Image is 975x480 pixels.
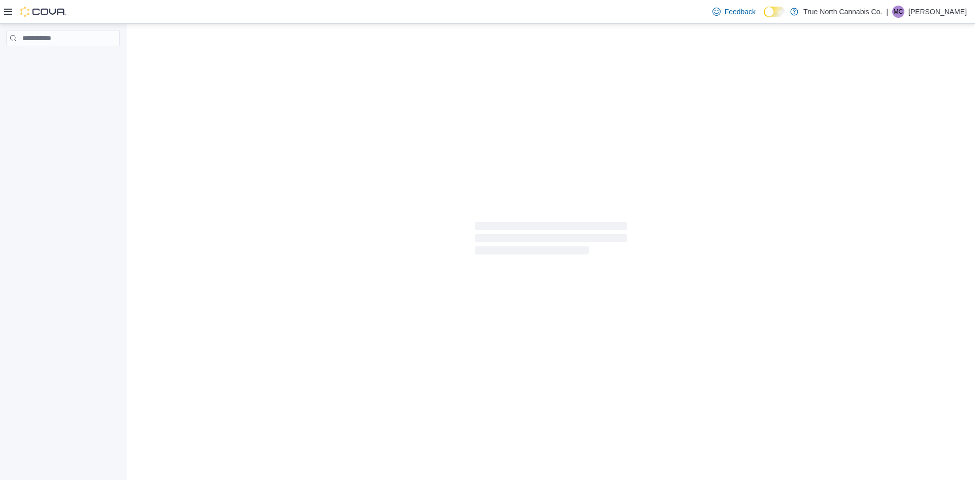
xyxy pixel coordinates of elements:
p: | [886,6,888,18]
img: Cova [20,7,66,17]
nav: Complex example [6,48,120,73]
span: Feedback [725,7,756,17]
p: True North Cannabis Co. [803,6,882,18]
span: MC [894,6,903,18]
a: Feedback [708,2,760,22]
p: [PERSON_NAME] [908,6,967,18]
span: Loading [475,224,627,257]
div: Merissa Coote [892,6,904,18]
input: Dark Mode [764,7,785,17]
